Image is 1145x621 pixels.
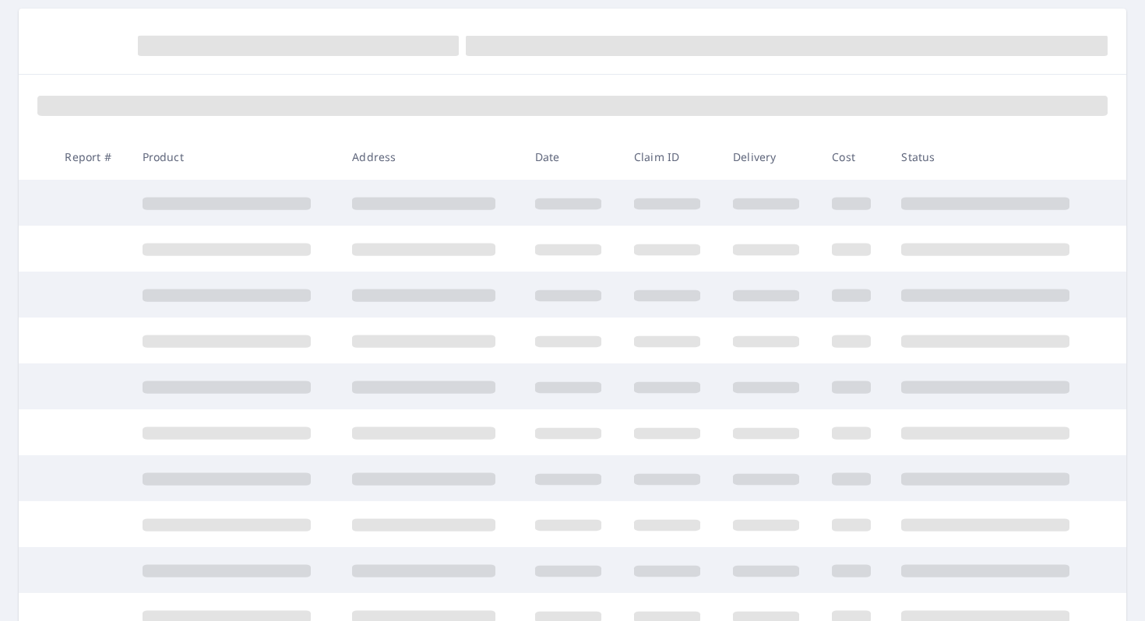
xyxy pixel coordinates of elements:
[523,134,622,180] th: Date
[622,134,720,180] th: Claim ID
[340,134,523,180] th: Address
[720,134,819,180] th: Delivery
[889,134,1099,180] th: Status
[819,134,889,180] th: Cost
[52,134,129,180] th: Report #
[130,134,340,180] th: Product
